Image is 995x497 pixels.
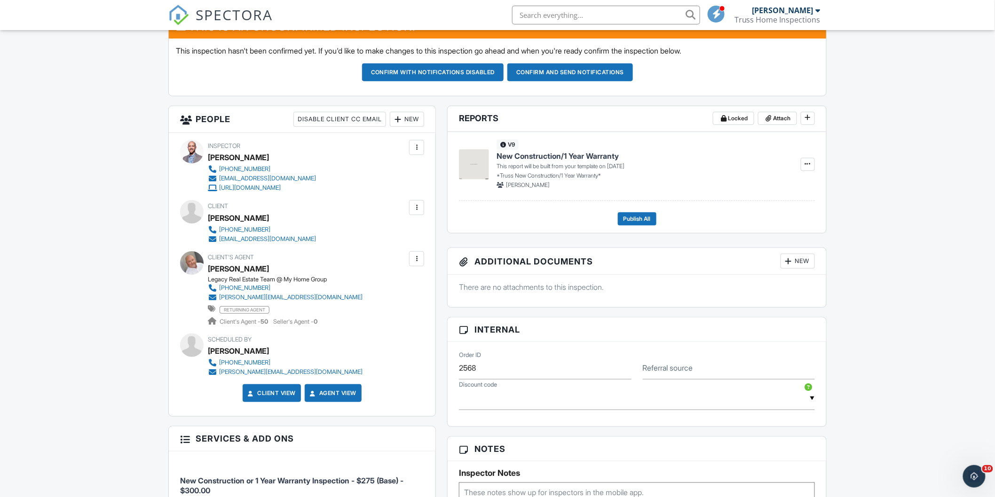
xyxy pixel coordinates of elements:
[781,254,815,269] div: New
[208,367,363,377] a: [PERSON_NAME][EMAIL_ADDRESS][DOMAIN_NAME]
[261,318,268,325] strong: 50
[362,63,504,81] button: Confirm with notifications disabled
[734,15,821,24] div: Truss Home Inspections
[293,112,386,127] div: Disable Client CC Email
[208,225,316,234] a: [PHONE_NUMBER]
[169,106,435,133] h3: People
[208,358,363,367] a: [PHONE_NUMBER]
[176,46,819,56] p: This inspection hasn't been confirmed yet. If you'd like to make changes to this inspection go ah...
[246,388,296,398] a: Client View
[308,388,356,398] a: Agent View
[208,202,228,210] span: Client
[208,164,316,174] a: [PHONE_NUMBER]
[208,183,316,193] a: [URL][DOMAIN_NAME]
[208,293,363,302] a: [PERSON_NAME][EMAIL_ADDRESS][DOMAIN_NAME]
[273,318,317,325] span: Seller's Agent -
[448,248,826,275] h3: Additional Documents
[196,5,273,24] span: SPECTORA
[208,150,269,164] div: [PERSON_NAME]
[507,63,633,81] button: Confirm and send notifications
[219,359,270,366] div: [PHONE_NUMBER]
[219,235,316,243] div: [EMAIL_ADDRESS][DOMAIN_NAME]
[169,427,435,451] h3: Services & Add ons
[208,234,316,244] a: [EMAIL_ADDRESS][DOMAIN_NAME]
[459,381,497,389] label: Discount code
[459,282,815,292] p: There are no attachments to this inspection.
[390,112,424,127] div: New
[180,476,403,496] span: New Construction or 1 Year Warranty Inspection - $275 (Base) - $300.00
[208,344,269,358] div: [PERSON_NAME]
[219,226,270,233] div: [PHONE_NUMBER]
[982,465,993,473] span: 10
[314,318,317,325] strong: 0
[752,6,813,15] div: [PERSON_NAME]
[448,437,826,461] h3: Notes
[963,465,986,488] iframe: Intercom live chat
[219,294,363,301] div: [PERSON_NAME][EMAIL_ADDRESS][DOMAIN_NAME]
[643,363,693,373] label: Referral source
[220,306,269,314] span: returning agent
[459,468,815,478] h5: Inspector Notes
[208,254,254,261] span: Client's Agent
[208,262,269,276] a: [PERSON_NAME]
[220,318,269,325] span: Client's Agent -
[168,13,273,32] a: SPECTORA
[459,351,481,359] label: Order ID
[448,318,826,342] h3: Internal
[219,175,316,182] div: [EMAIL_ADDRESS][DOMAIN_NAME]
[219,284,270,292] div: [PHONE_NUMBER]
[208,142,240,149] span: Inspector
[208,174,316,183] a: [EMAIL_ADDRESS][DOMAIN_NAME]
[168,5,189,25] img: The Best Home Inspection Software - Spectora
[512,6,700,24] input: Search everything...
[219,368,363,376] div: [PERSON_NAME][EMAIL_ADDRESS][DOMAIN_NAME]
[219,165,270,173] div: [PHONE_NUMBER]
[208,336,252,343] span: Scheduled By
[219,184,281,192] div: [URL][DOMAIN_NAME]
[208,283,363,293] a: [PHONE_NUMBER]
[208,276,370,283] div: Legacy Real Estate Team @ My Home Group
[208,211,269,225] div: [PERSON_NAME]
